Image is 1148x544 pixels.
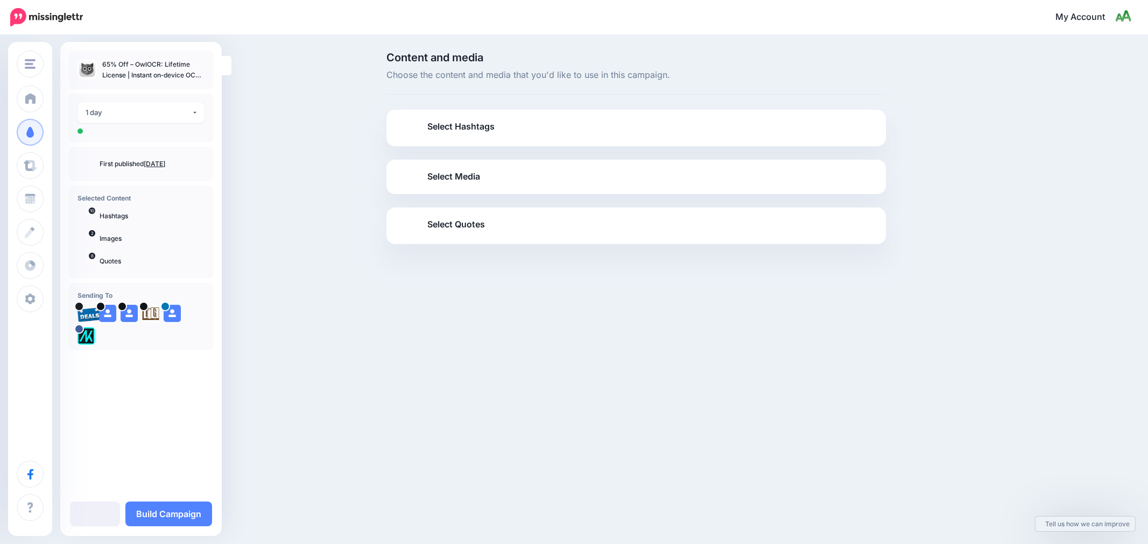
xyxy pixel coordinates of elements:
[99,305,116,322] img: user_default_image.png
[78,327,95,345] img: 300371053_782866562685722_1733786435366177641_n-bsa128417.png
[397,216,875,244] a: Select Quotes
[164,305,181,322] img: user_default_image.png
[78,291,205,299] h4: Sending To
[1036,517,1135,531] a: Tell us how we can improve
[142,305,159,322] img: agK0rCH6-27705.jpg
[10,8,83,26] img: Missinglettr
[427,169,480,184] span: Select Media
[78,305,101,322] img: 95cf0fca748e57b5e67bba0a1d8b2b21-27699.png
[144,160,165,168] a: [DATE]
[100,211,205,221] p: Hashtags
[397,168,875,185] a: Select Media
[397,118,875,146] a: Select Hashtags
[89,230,95,237] span: 2
[89,253,95,259] span: 6
[78,59,97,78] img: 58c68219833f359937bd26aa77c8327d_thumb.jpg
[427,217,485,232] span: Select Quotes
[25,59,36,69] img: menu.png
[102,59,205,81] p: 65% Off – OwlOCR: Lifetime License | Instant on‑device OCR App – for Mac OS
[100,234,205,244] p: Images
[100,159,205,169] p: First published
[78,102,205,123] button: 1 day
[100,256,205,266] p: Quotes
[386,52,886,63] span: Content and media
[427,119,495,134] span: Select Hashtags
[386,68,886,82] span: Choose the content and media that you'd like to use in this campaign.
[89,207,95,214] span: 10
[1045,4,1132,31] a: My Account
[121,305,138,322] img: user_default_image.png
[86,106,192,119] div: 1 day
[78,194,205,202] h4: Selected Content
